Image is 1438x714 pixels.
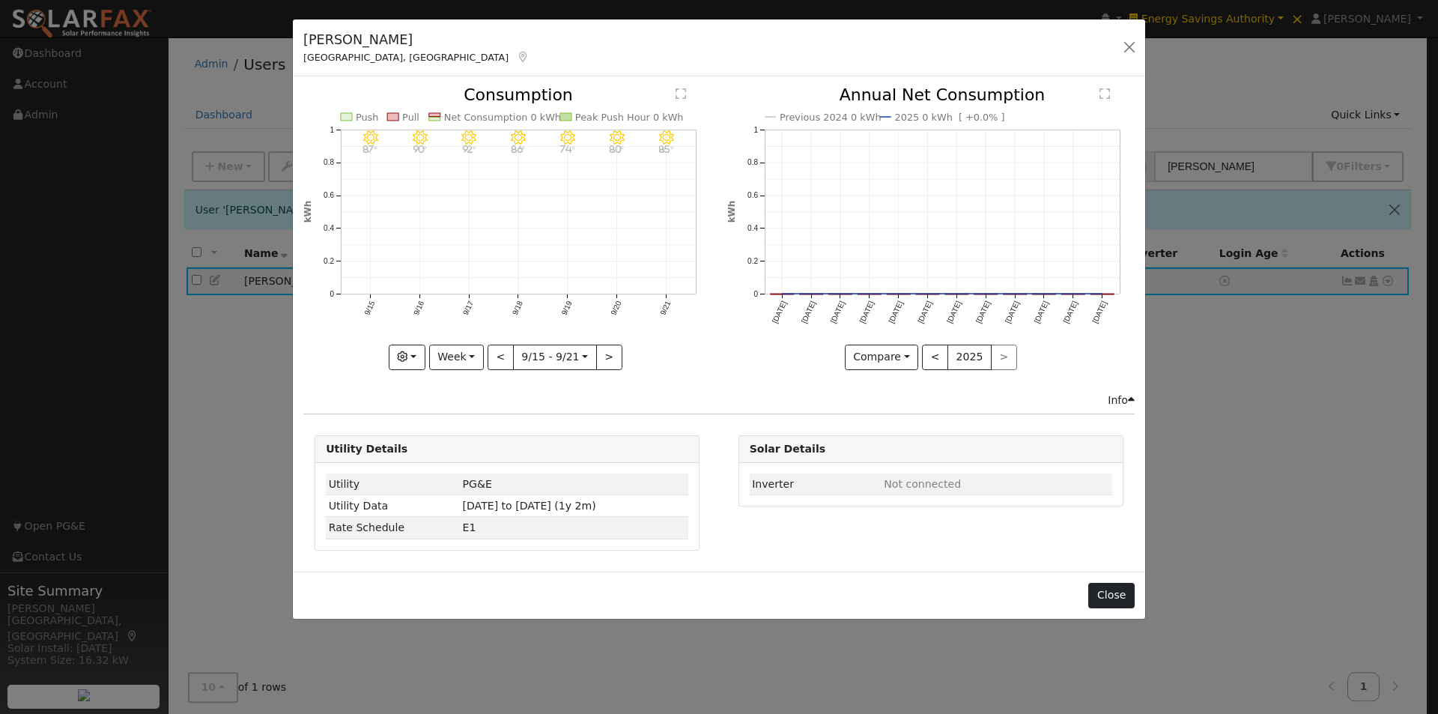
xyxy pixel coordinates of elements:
text: 0 [330,290,335,298]
circle: onclick="" [924,291,930,297]
td: Inverter [750,474,882,495]
circle: onclick="" [1099,291,1105,297]
button: < [922,345,948,370]
h5: [PERSON_NAME] [303,30,530,49]
text: [DATE] [1061,300,1078,324]
button: 9/15 - 9/21 [513,345,597,370]
text: 9/21 [659,300,673,317]
text: 2025 0 kWh [ +0.0% ] [894,112,1004,123]
i: 9/15 - Clear [363,130,378,145]
p: 86° [506,145,532,154]
a: Map [516,51,530,63]
strong: Utility Details [326,443,407,455]
i: 9/21 - Clear [659,130,674,145]
i: 9/17 - Clear [462,130,477,145]
rect: onclick="" [1061,294,1084,295]
p: 80° [604,145,631,154]
button: Close [1088,583,1134,608]
rect: onclick="" [945,294,968,295]
circle: onclick="" [867,291,873,297]
text: Peak Push Hour 0 kWh [575,112,684,123]
text:  [676,88,686,100]
text: [DATE] [916,300,933,324]
button: > [596,345,622,370]
text: [DATE] [799,300,816,324]
td: Rate Schedule [326,517,460,539]
circle: onclick="" [895,291,901,297]
rect: onclick="" [916,294,939,295]
p: 85° [653,145,679,154]
td: Utility [326,474,460,495]
text: Push [356,112,379,123]
strong: Solar Details [750,443,825,455]
text: [DATE] [1090,300,1108,324]
text: [DATE] [1004,300,1021,324]
text: [DATE] [858,300,875,324]
text: 0.6 [324,192,334,200]
span: ID: null, authorized: None [884,478,961,490]
text: 0.4 [324,225,334,233]
text: 0.4 [747,225,758,233]
circle: onclick="" [808,291,814,297]
button: Week [429,345,484,370]
i: 9/16 - Clear [413,130,428,145]
rect: onclick="" [858,294,881,295]
circle: onclick="" [953,291,959,297]
text: 9/17 [461,300,475,317]
p: 92° [456,145,482,154]
div: Info [1108,393,1135,408]
text: 0.6 [747,192,758,200]
circle: onclick="" [983,291,989,297]
text: [DATE] [1032,300,1049,324]
circle: onclick="" [1041,291,1047,297]
text: 9/18 [511,300,524,317]
text: 9/15 [362,300,376,317]
i: 9/19 - Clear [560,130,575,145]
circle: onclick="" [1070,291,1076,297]
button: < [488,345,514,370]
rect: onclick="" [1032,294,1055,295]
rect: onclick="" [828,294,852,295]
circle: onclick="" [779,291,785,297]
text: [DATE] [974,300,992,324]
circle: onclick="" [837,291,843,297]
rect: onclick="" [799,294,822,295]
text: kWh [303,201,313,223]
text: 9/20 [610,300,623,317]
text: 0.8 [324,159,334,167]
span: ID: 17315989, authorized: 09/23/25 [463,478,492,490]
text: [DATE] [945,300,962,324]
text: [DATE] [771,300,788,324]
rect: onclick="" [887,294,910,295]
span: W [463,521,476,533]
i: 9/18 - Clear [511,130,526,145]
text: 9/16 [412,300,425,317]
text: Net Consumption 0 kWh [444,112,561,123]
p: 74° [555,145,581,154]
text: 1 [753,126,758,134]
span: [GEOGRAPHIC_DATA], [GEOGRAPHIC_DATA] [303,52,509,63]
text: 0.2 [324,257,334,265]
circle: onclick="" [1012,291,1018,297]
td: Utility Data [326,495,460,517]
text: 0.8 [747,159,758,167]
text: 0.2 [747,257,758,265]
span: [DATE] to [DATE] (1y 2m) [463,500,596,512]
rect: onclick="" [1090,294,1114,295]
text: Pull [402,112,419,123]
i: 9/20 - Clear [610,130,625,145]
p: 90° [407,145,433,154]
text: 0 [753,290,758,298]
text: [DATE] [887,300,904,324]
text: 9/19 [560,300,574,317]
rect: onclick="" [1003,294,1026,295]
rect: onclick="" [974,294,998,295]
text: 1 [330,126,335,134]
button: Compare [845,345,919,370]
text: kWh [726,201,737,223]
p: 87° [357,145,383,154]
text: [DATE] [828,300,846,324]
text: Previous 2024 0 kWh [780,112,882,123]
text:  [1099,88,1110,100]
button: 2025 [947,345,992,370]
